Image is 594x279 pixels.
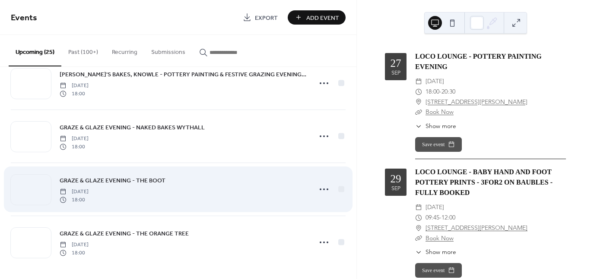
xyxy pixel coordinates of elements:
[60,241,89,249] span: [DATE]
[415,76,422,87] div: ​
[236,10,284,25] a: Export
[426,223,527,233] a: [STREET_ADDRESS][PERSON_NAME]
[426,108,454,116] a: Book Now
[415,137,462,152] button: Save event
[415,53,542,70] a: LOCO LOUNGE - POTTERY PAINTING EVENING
[415,87,422,97] div: ​
[60,176,165,185] a: GRAZE & GLAZE EVENING - THE BOOT
[426,202,444,213] span: [DATE]
[426,213,439,223] span: 09:45
[415,213,422,223] div: ​
[415,168,553,196] a: LOCO LOUNGE - BABY HAND AND FOOT POTTERY PRINTS - 3FOR2 ON BAUBLES - FULLY BOOKED
[288,10,346,25] button: Add Event
[144,35,192,66] button: Submissions
[415,223,422,233] div: ​
[60,188,89,196] span: [DATE]
[61,35,105,66] button: Past (100+)
[415,248,456,257] button: ​Show more
[426,248,456,257] span: Show more
[415,202,422,213] div: ​
[426,234,454,242] a: Book Now
[60,82,89,90] span: [DATE]
[442,87,455,97] span: 20:30
[60,143,89,150] span: 18:00
[255,13,278,22] span: Export
[426,76,444,87] span: [DATE]
[415,107,422,117] div: ​
[439,87,442,97] span: -
[60,90,89,97] span: 18:00
[391,70,400,76] div: Sep
[60,249,89,257] span: 18:00
[306,13,339,22] span: Add Event
[439,213,442,223] span: -
[60,69,307,79] a: [PERSON_NAME]'S BAKES, KNOWLE - POTTERY PAINTING & FESTIVE GRAZING EVENING - FULLY BOOKED
[391,58,401,69] div: 27
[415,263,462,278] button: Save event
[415,248,422,257] div: ​
[9,35,61,66] button: Upcoming (25)
[426,97,527,107] a: [STREET_ADDRESS][PERSON_NAME]
[426,122,456,131] span: Show more
[60,196,89,204] span: 18:00
[60,229,189,238] a: GRAZE & GLAZE EVENING - THE ORANGE TREE
[60,135,89,143] span: [DATE]
[60,123,205,132] span: GRAZE & GLAZE EVENING - NAKED BAKES WYTHALL
[415,233,422,244] div: ​
[391,173,401,184] div: 29
[60,229,189,238] span: GRAZE & GLAZE EVENING - THE ORANGE TREE
[105,35,144,66] button: Recurring
[415,122,456,131] button: ​Show more
[415,97,422,107] div: ​
[426,87,439,97] span: 18:00
[60,122,205,132] a: GRAZE & GLAZE EVENING - NAKED BAKES WYTHALL
[11,9,37,26] span: Events
[442,213,455,223] span: 12:00
[60,176,165,185] span: GRAZE & GLAZE EVENING - THE BOOT
[415,122,422,131] div: ​
[391,186,400,191] div: Sep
